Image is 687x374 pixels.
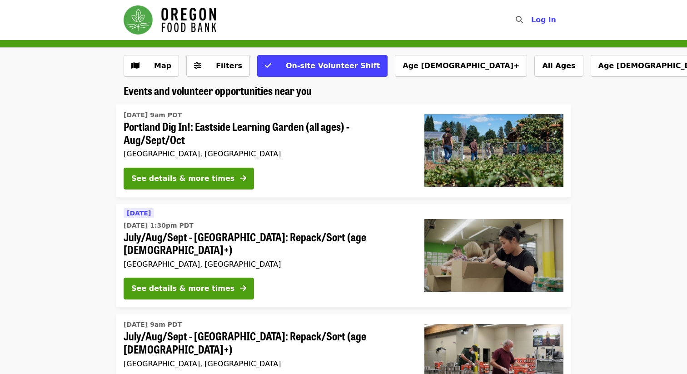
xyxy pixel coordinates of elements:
i: arrow-right icon [240,174,246,183]
time: [DATE] 1:30pm PDT [124,221,194,230]
div: [GEOGRAPHIC_DATA], [GEOGRAPHIC_DATA] [124,150,410,158]
img: Oregon Food Bank - Home [124,5,216,35]
i: sliders-h icon [194,61,201,70]
button: All Ages [534,55,583,77]
span: Map [154,61,171,70]
div: [GEOGRAPHIC_DATA], [GEOGRAPHIC_DATA] [124,260,410,269]
button: Age [DEMOGRAPHIC_DATA]+ [395,55,527,77]
a: See details for "July/Aug/Sept - Portland: Repack/Sort (age 8+)" [116,204,571,307]
i: arrow-right icon [240,284,246,293]
button: On-site Volunteer Shift [257,55,388,77]
button: Show map view [124,55,179,77]
span: July/Aug/Sept - [GEOGRAPHIC_DATA]: Repack/Sort (age [DEMOGRAPHIC_DATA]+) [124,329,410,356]
time: [DATE] 9am PDT [124,110,182,120]
span: Portland Dig In!: Eastside Learning Garden (all ages) - Aug/Sept/Oct [124,120,410,146]
button: See details & more times [124,168,254,189]
img: Portland Dig In!: Eastside Learning Garden (all ages) - Aug/Sept/Oct organized by Oregon Food Bank [424,114,563,187]
i: map icon [131,61,139,70]
button: Log in [524,11,563,29]
a: See details for "Portland Dig In!: Eastside Learning Garden (all ages) - Aug/Sept/Oct" [116,105,571,197]
button: Filters (0 selected) [186,55,250,77]
span: Filters [216,61,242,70]
i: check icon [265,61,271,70]
span: July/Aug/Sept - [GEOGRAPHIC_DATA]: Repack/Sort (age [DEMOGRAPHIC_DATA]+) [124,230,410,257]
button: See details & more times [124,278,254,299]
div: See details & more times [131,283,234,294]
span: Log in [531,15,556,24]
span: Events and volunteer opportunities near you [124,82,312,98]
span: [DATE] [127,209,151,217]
img: July/Aug/Sept - Portland: Repack/Sort (age 8+) organized by Oregon Food Bank [424,219,563,292]
input: Search [528,9,536,31]
div: See details & more times [131,173,234,184]
time: [DATE] 9am PDT [124,320,182,329]
div: [GEOGRAPHIC_DATA], [GEOGRAPHIC_DATA] [124,359,410,368]
i: search icon [516,15,523,24]
span: On-site Volunteer Shift [286,61,380,70]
